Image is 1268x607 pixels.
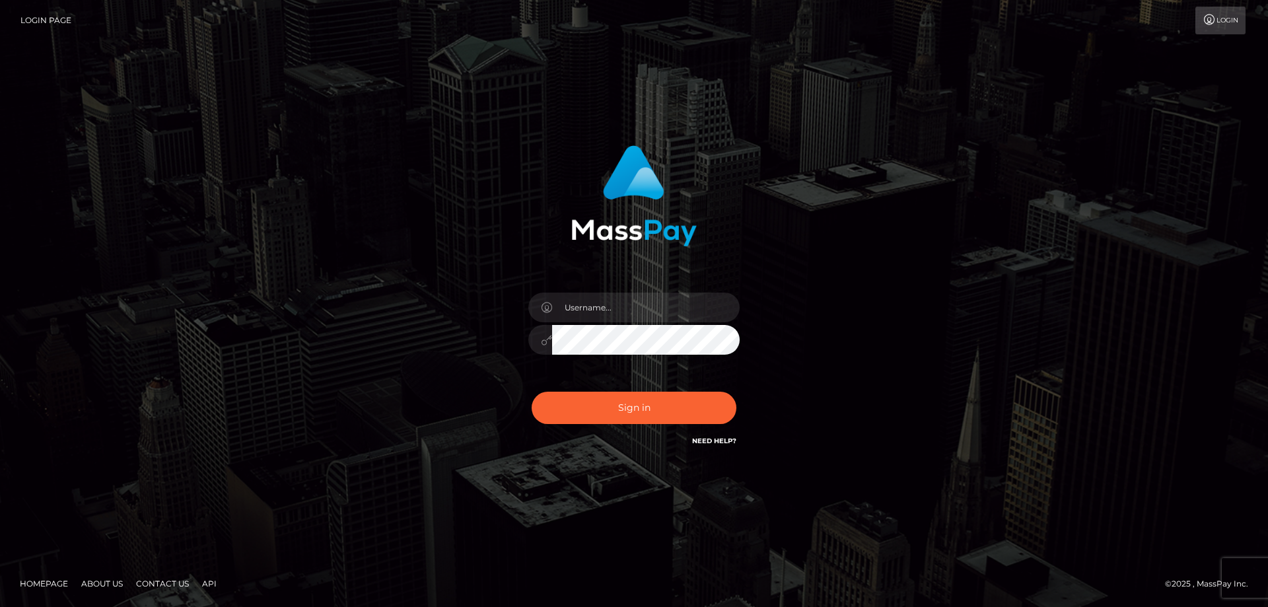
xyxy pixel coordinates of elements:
button: Sign in [532,392,736,424]
a: Need Help? [692,437,736,445]
a: Homepage [15,573,73,594]
a: API [197,573,222,594]
a: Login [1195,7,1246,34]
a: Login Page [20,7,71,34]
img: MassPay Login [571,145,697,246]
a: Contact Us [131,573,194,594]
a: About Us [76,573,128,594]
input: Username... [552,293,740,322]
div: © 2025 , MassPay Inc. [1165,577,1258,591]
